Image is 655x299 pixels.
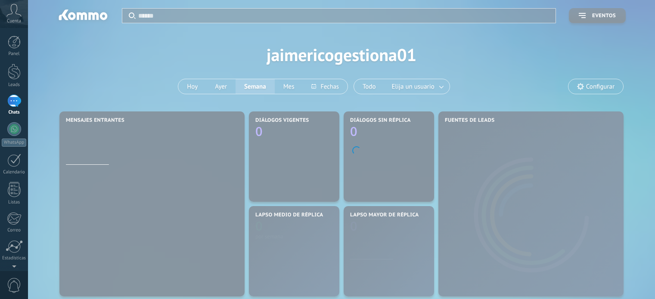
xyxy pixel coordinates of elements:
div: Leads [2,82,27,88]
span: Cuenta [7,18,21,24]
div: Listas [2,200,27,205]
div: WhatsApp [2,139,26,147]
div: Panel [2,51,27,57]
div: Calendario [2,170,27,175]
div: Correo [2,228,27,233]
div: Estadísticas [2,256,27,261]
div: Chats [2,110,27,115]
